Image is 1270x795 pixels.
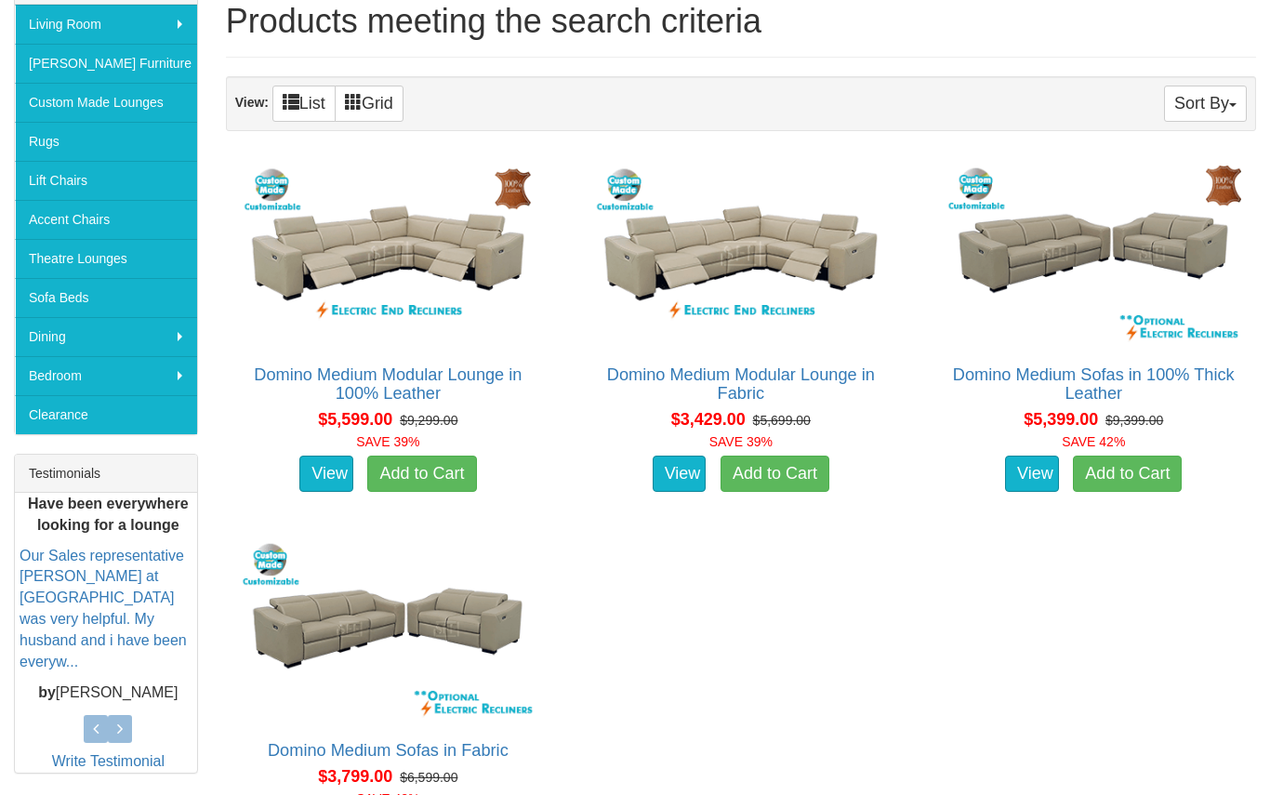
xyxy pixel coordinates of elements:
a: View [653,457,707,494]
p: [PERSON_NAME] [20,683,197,705]
a: Dining [15,318,197,357]
a: View [1005,457,1059,494]
a: Domino Medium Sofas in 100% Thick Leather [953,366,1235,404]
del: $9,299.00 [400,414,457,429]
a: Clearance [15,396,197,435]
a: Domino Medium Modular Lounge in 100% Leather [254,366,522,404]
div: Testimonials [15,456,197,494]
a: Add to Cart [721,457,829,494]
b: by [38,685,56,701]
a: Rugs [15,123,197,162]
font: SAVE 42% [1062,435,1125,450]
a: Domino Medium Sofas in Fabric [268,742,509,761]
a: [PERSON_NAME] Furniture [15,45,197,84]
img: Domino Medium Sofas in 100% Thick Leather [942,161,1246,347]
span: $3,799.00 [318,768,392,787]
del: $9,399.00 [1105,414,1163,429]
a: Bedroom [15,357,197,396]
strong: View: [235,96,269,111]
a: Domino Medium Modular Lounge in Fabric [607,366,875,404]
button: Sort By [1164,86,1247,123]
a: List [272,86,336,123]
a: Living Room [15,6,197,45]
a: Theatre Lounges [15,240,197,279]
del: $5,699.00 [753,414,811,429]
a: Add to Cart [1073,457,1182,494]
a: Sofa Beds [15,279,197,318]
img: Domino Medium Modular Lounge in Fabric [589,161,893,347]
a: Our Sales representative [PERSON_NAME] at [GEOGRAPHIC_DATA] was very helpful. My husband and i ha... [20,549,187,670]
a: Write Testimonial [52,754,165,770]
a: Lift Chairs [15,162,197,201]
span: $3,429.00 [671,411,746,430]
font: SAVE 39% [709,435,773,450]
a: Add to Cart [367,457,476,494]
span: $5,399.00 [1024,411,1098,430]
span: $5,599.00 [318,411,392,430]
img: Domino Medium Sofas in Fabric [236,537,540,722]
a: Accent Chairs [15,201,197,240]
img: Domino Medium Modular Lounge in 100% Leather [236,161,540,347]
a: View [299,457,353,494]
a: Grid [335,86,403,123]
b: Have been everywhere looking for a lounge [28,497,189,534]
h1: Products meeting the search criteria [226,4,1256,41]
a: Custom Made Lounges [15,84,197,123]
font: SAVE 39% [356,435,419,450]
del: $6,599.00 [400,771,457,786]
